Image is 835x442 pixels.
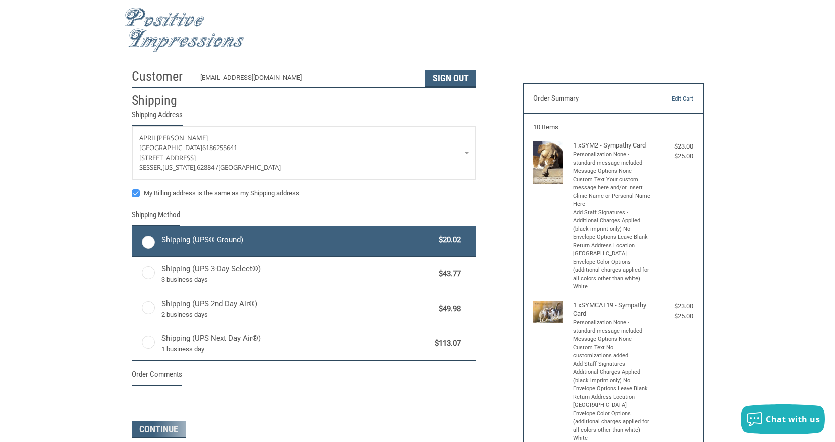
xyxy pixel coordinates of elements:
span: Sesser, [139,163,162,172]
span: 2 business days [161,310,434,320]
button: Continue [132,421,186,438]
span: [GEOGRAPHIC_DATA] [139,143,202,152]
img: Positive Impressions [124,8,245,52]
span: April [139,133,157,142]
h3: Order Summary [533,94,642,104]
span: $49.98 [434,303,461,315]
li: Return Address Location [GEOGRAPHIC_DATA] [573,242,651,258]
legend: Shipping Address [132,109,183,126]
div: [EMAIL_ADDRESS][DOMAIN_NAME] [200,73,415,87]
li: Envelope Color Options (additional charges applied for all colors other than white) White [573,258,651,291]
span: $113.07 [430,338,461,349]
li: Return Address Location [GEOGRAPHIC_DATA] [573,393,651,410]
h4: 1 x SYM2 - Sympathy Card [573,141,651,150]
button: Sign Out [425,70,476,87]
li: Custom Text Your custom message here and/or Insert Clinic Name or Personal Name Here [573,176,651,209]
span: 1 business day [161,344,430,354]
li: Message Options None [573,335,651,344]
span: 6186255641 [202,143,237,152]
span: [GEOGRAPHIC_DATA] [218,163,281,172]
span: Chat with us [766,414,820,425]
legend: Shipping Method [132,209,180,226]
div: $23.00 [653,141,693,152]
span: [PERSON_NAME] [157,133,208,142]
li: Personalization None - standard message included [573,319,651,335]
span: $43.77 [434,268,461,280]
li: Personalization None - standard message included [573,151,651,167]
h2: Customer [132,68,191,85]
span: [STREET_ADDRESS] [139,153,196,162]
span: 62884 / [197,163,218,172]
li: Add Staff Signatures - Additional Charges Applied (black imprint only) No [573,360,651,385]
span: Shipping (UPS 3-Day Select®) [161,263,434,284]
span: Shipping (UPS® Ground) [161,234,434,246]
div: $25.00 [653,311,693,321]
li: Envelope Options Leave Blank [573,233,651,242]
li: Message Options None [573,167,651,176]
a: Enter or select a different address [132,126,476,180]
div: $25.00 [653,151,693,161]
h4: 1 x SYMCAT19 - Sympathy Card [573,301,651,318]
span: Shipping (UPS 2nd Day Air®) [161,298,434,319]
span: Shipping (UPS Next Day Air®) [161,333,430,354]
span: $20.02 [434,234,461,246]
label: My Billing address is the same as my Shipping address [132,189,476,197]
button: Chat with us [741,404,825,434]
li: Envelope Options Leave Blank [573,385,651,393]
h3: 10 Items [533,123,693,131]
div: $23.00 [653,301,693,311]
span: 3 business days [161,275,434,285]
legend: Order Comments [132,369,182,385]
h2: Shipping [132,92,191,109]
a: Edit Cart [642,94,693,104]
span: [US_STATE], [162,163,197,172]
li: Custom Text No customizations added [573,344,651,360]
li: Add Staff Signatures - Additional Charges Applied (black imprint only) No [573,209,651,234]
